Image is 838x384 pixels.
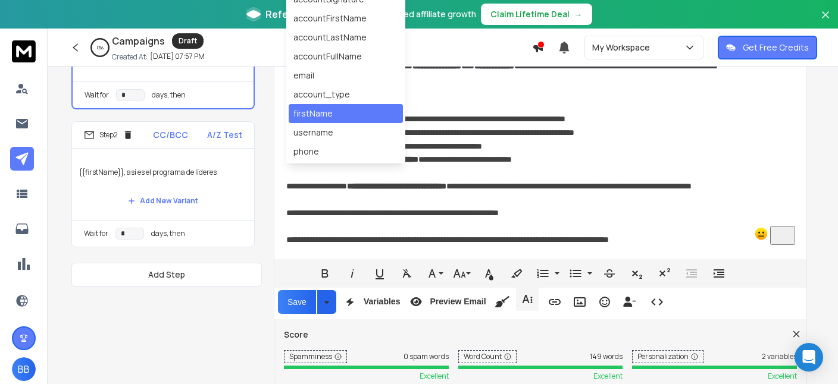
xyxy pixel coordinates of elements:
span: 0 spam words [404,352,449,361]
button: Superscript [653,262,676,285]
button: Add Step [71,263,262,287]
div: Draft [172,33,204,49]
div: Step 2 [84,130,133,140]
p: Unlock AI-powered affiliate growth [339,8,476,20]
p: Wait for [84,229,108,238]
button: Variables [339,290,403,314]
button: Get Free Credits [718,36,817,59]
div: accountFirstName [293,12,367,24]
h1: Campaigns [112,34,165,48]
span: excellent [593,372,623,381]
span: Personalization [632,350,703,363]
p: [DATE] 07:57 PM [150,52,205,61]
span: → [574,8,583,20]
button: Unordered List [585,262,595,285]
button: Increase Indent (Ctrl+]) [708,262,730,285]
div: account_type [293,89,350,100]
div: To enrich screen reader interactions, please activate Accessibility in Grammarly extension settings [274,26,807,257]
p: A/Z Test [207,129,242,141]
button: BB [12,357,36,381]
span: 2 variables [762,352,797,361]
button: Add New Variant [118,189,208,213]
p: days, then [151,229,185,238]
div: email [293,70,314,81]
div: username [293,127,333,139]
span: Variables [361,297,403,307]
span: ReferralStack [265,7,330,21]
div: Open Intercom Messenger [795,343,823,372]
button: Preview Email [405,290,488,314]
h3: Score [284,329,797,341]
div: firstName [293,108,333,119]
span: Spamminess [284,350,347,363]
p: Created At: [112,52,148,62]
li: Step2CC/BCCA/Z Test{{firstName}}, así es el programa de líderesAdd New VariantWait fordays, then [71,121,255,247]
span: excellent [768,372,797,381]
button: Claim Lifetime Deal→ [481,4,592,25]
p: Wait for [85,90,109,100]
div: accountLastName [293,32,367,43]
p: {{firstName}}, así es el programa de líderes [79,156,247,189]
p: My Workspace [592,42,655,53]
p: Get Free Credits [743,42,809,53]
div: phone [293,146,319,158]
span: excellent [420,372,449,381]
p: 0 % [97,44,104,51]
span: 149 words [590,352,623,361]
p: CC/BCC [153,129,188,141]
button: Strikethrough (Ctrl+S) [598,262,621,285]
button: Save [278,290,316,314]
button: Subscript [626,262,648,285]
div: accountFullName [293,51,362,62]
span: Word Count [458,350,517,363]
span: Preview Email [427,297,488,307]
button: Close banner [818,7,833,36]
p: days, then [152,90,186,100]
